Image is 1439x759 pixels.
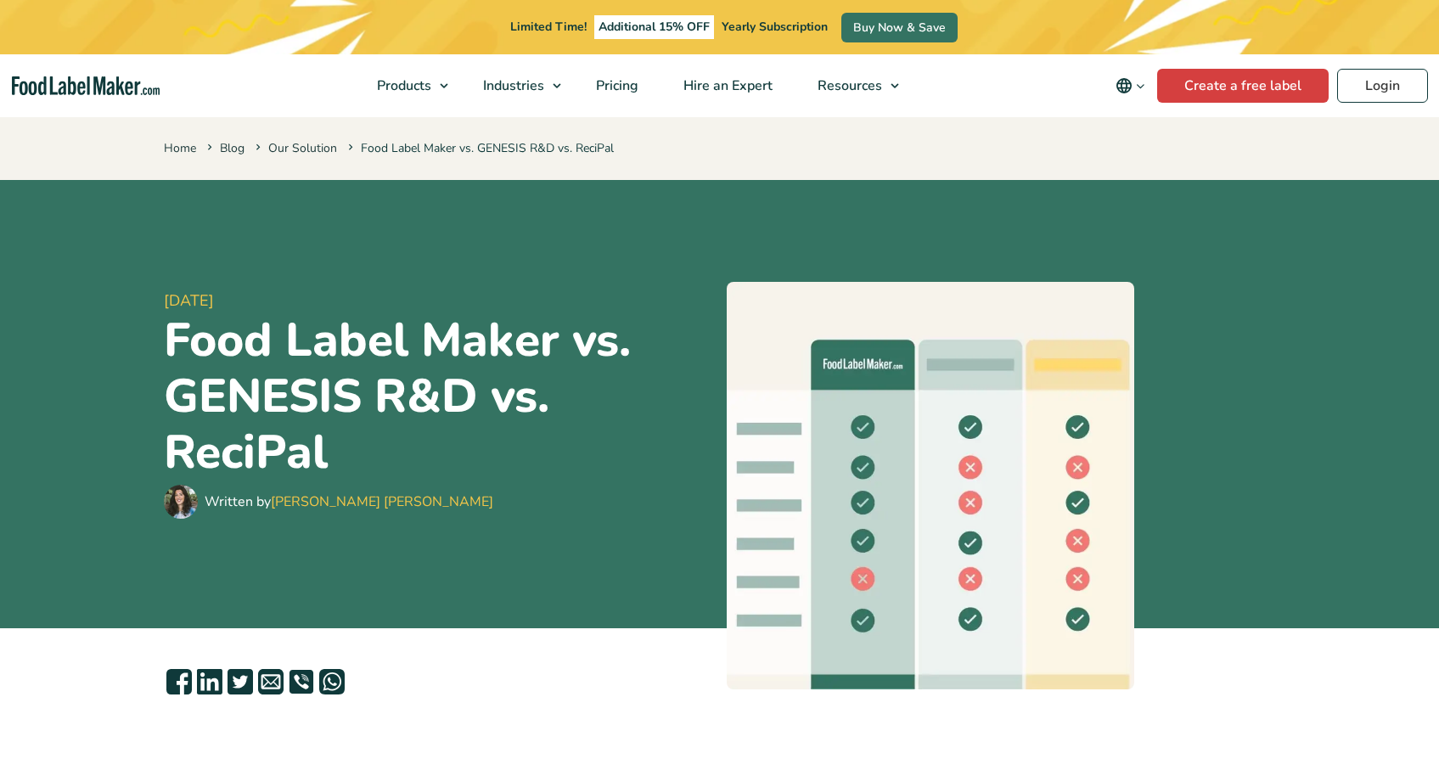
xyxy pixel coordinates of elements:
span: Hire an Expert [678,76,774,95]
span: Products [372,76,433,95]
a: Buy Now & Save [841,13,958,42]
a: Pricing [574,54,657,117]
span: Limited Time! [510,19,587,35]
a: Login [1337,69,1428,103]
a: Hire an Expert [661,54,791,117]
a: Food Label Maker homepage [12,76,160,96]
img: Maria Abi Hanna - Food Label Maker [164,485,198,519]
a: Resources [795,54,908,117]
span: Pricing [591,76,640,95]
span: Resources [812,76,884,95]
h1: Food Label Maker vs. GENESIS R&D vs. ReciPal [164,312,713,481]
span: Additional 15% OFF [594,15,714,39]
span: [DATE] [164,290,713,312]
button: Change language [1104,69,1157,103]
a: [PERSON_NAME] [PERSON_NAME] [271,492,493,511]
a: Products [355,54,457,117]
div: Written by [205,492,493,512]
a: Our Solution [268,140,337,156]
span: Industries [478,76,546,95]
a: Create a free label [1157,69,1329,103]
span: Yearly Subscription [722,19,828,35]
a: Industries [461,54,570,117]
a: Blog [220,140,245,156]
span: Food Label Maker vs. GENESIS R&D vs. ReciPal [345,140,614,156]
a: Home [164,140,196,156]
